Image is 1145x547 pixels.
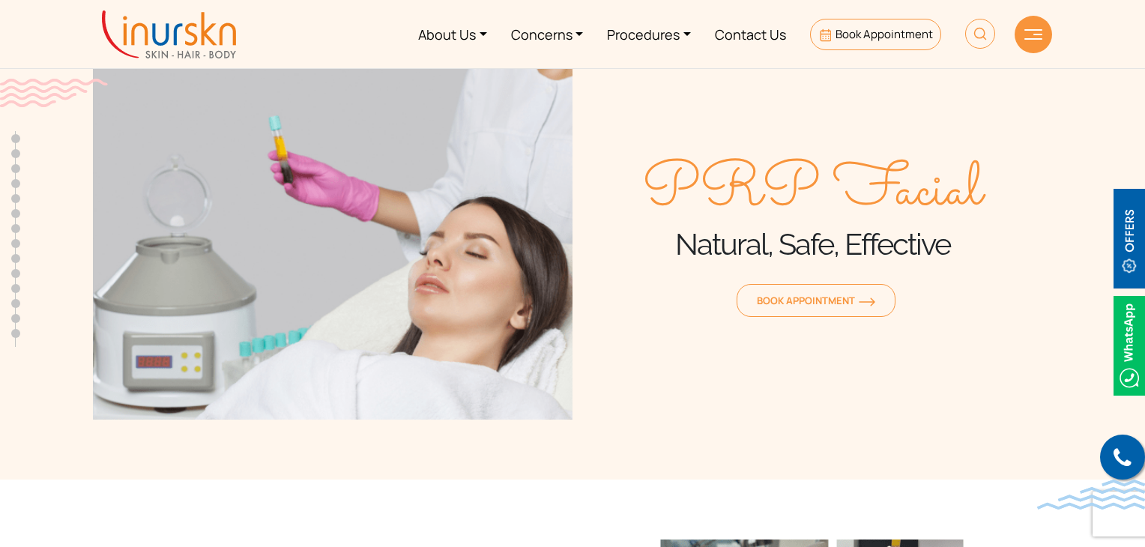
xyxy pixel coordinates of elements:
img: orange-arrow [859,297,875,306]
img: offerBt [1114,189,1145,288]
img: inurskn-logo [102,10,236,58]
h1: Natural, Safe, Effective [572,226,1052,263]
a: About Us [406,6,499,62]
img: Whatsappicon [1114,296,1145,396]
span: PRP Facial [642,158,982,226]
span: Book Appointment [757,294,875,307]
a: Procedures [595,6,703,62]
span: Book Appointment [836,26,933,42]
a: Book Appointmentorange-arrow [737,284,895,317]
a: Book Appointment [810,19,941,50]
a: Whatsappicon [1114,336,1145,353]
img: HeaderSearch [965,19,995,49]
a: Contact Us [703,6,798,62]
img: bluewave [1037,480,1145,510]
img: hamLine.svg [1024,29,1042,40]
a: Concerns [499,6,596,62]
